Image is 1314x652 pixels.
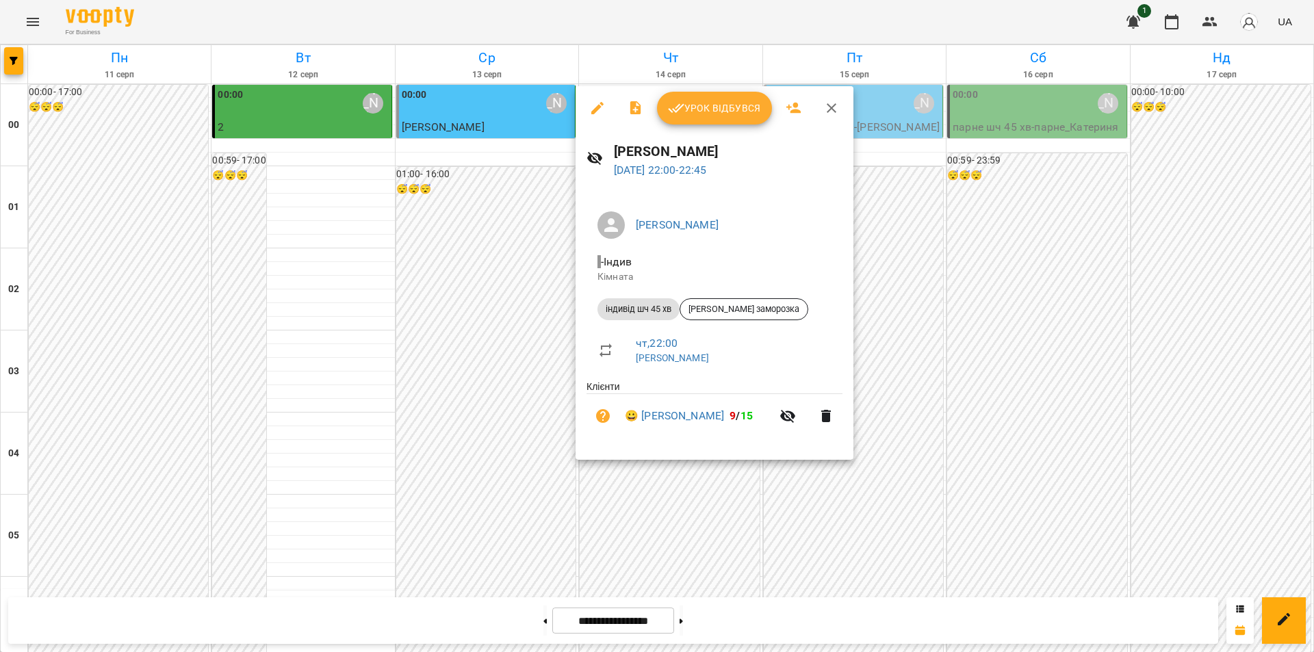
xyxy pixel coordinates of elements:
[657,92,772,125] button: Урок відбувся
[587,380,842,443] ul: Клієнти
[614,141,842,162] h6: [PERSON_NAME]
[740,409,753,422] span: 15
[730,409,753,422] b: /
[636,337,678,350] a: чт , 22:00
[625,408,724,424] a: 😀 [PERSON_NAME]
[680,303,808,315] span: [PERSON_NAME] заморозка
[597,303,680,315] span: індивід шч 45 хв
[614,164,707,177] a: [DATE] 22:00-22:45
[680,298,808,320] div: [PERSON_NAME] заморозка
[636,218,719,231] a: [PERSON_NAME]
[668,100,761,116] span: Урок відбувся
[587,400,619,432] button: Візит ще не сплачено. Додати оплату?
[730,409,736,422] span: 9
[597,270,832,284] p: Кімната
[636,352,709,363] a: [PERSON_NAME]
[597,255,634,268] span: - Індив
